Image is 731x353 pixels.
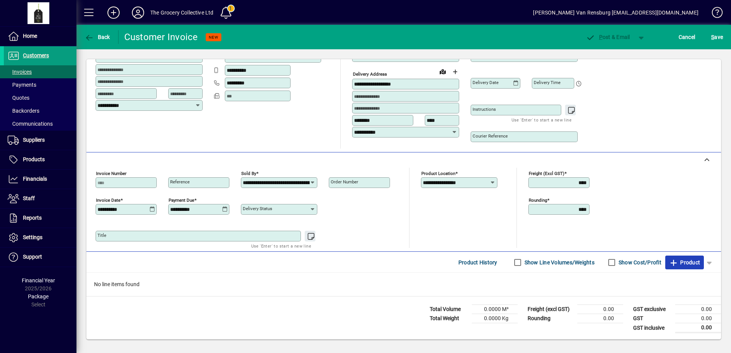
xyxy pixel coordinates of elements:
[150,6,214,19] div: The Grocery Collective Ltd
[472,305,518,314] td: 0.0000 M³
[28,293,49,300] span: Package
[629,305,675,314] td: GST exclusive
[23,33,37,39] span: Home
[669,256,700,269] span: Product
[4,209,76,228] a: Reports
[524,305,577,314] td: Freight (excl GST)
[83,30,112,44] button: Back
[711,31,723,43] span: ave
[4,170,76,189] a: Financials
[629,314,675,323] td: GST
[23,137,45,143] span: Suppliers
[241,171,256,176] mat-label: Sold by
[4,228,76,247] a: Settings
[124,31,198,43] div: Customer Invoice
[23,156,45,162] span: Products
[677,30,697,44] button: Cancel
[23,215,42,221] span: Reports
[243,206,272,211] mat-label: Delivery status
[23,254,42,260] span: Support
[599,34,603,40] span: P
[529,171,564,176] mat-label: Freight (excl GST)
[4,78,76,91] a: Payments
[426,305,472,314] td: Total Volume
[4,248,76,267] a: Support
[426,314,472,323] td: Total Weight
[449,66,461,78] button: Choose address
[8,95,29,101] span: Quotes
[4,131,76,150] a: Suppliers
[4,104,76,117] a: Backorders
[711,34,714,40] span: S
[8,121,53,127] span: Communications
[126,6,150,19] button: Profile
[586,34,630,40] span: ost & Email
[524,314,577,323] td: Rounding
[23,52,49,58] span: Customers
[169,198,194,203] mat-label: Payment due
[523,259,595,266] label: Show Line Volumes/Weights
[101,6,126,19] button: Add
[96,198,120,203] mat-label: Invoice date
[529,198,547,203] mat-label: Rounding
[473,107,496,112] mat-label: Instructions
[512,115,572,124] mat-hint: Use 'Enter' to start a new line
[8,82,36,88] span: Payments
[84,34,110,40] span: Back
[629,323,675,333] td: GST inclusive
[675,314,721,323] td: 0.00
[209,35,218,40] span: NEW
[170,179,190,185] mat-label: Reference
[534,80,560,85] mat-label: Delivery time
[582,30,634,44] button: Post & Email
[577,314,623,323] td: 0.00
[679,31,695,43] span: Cancel
[665,256,704,269] button: Product
[455,256,500,269] button: Product History
[472,314,518,323] td: 0.0000 Kg
[458,256,497,269] span: Product History
[76,30,119,44] app-page-header-button: Back
[421,171,455,176] mat-label: Product location
[4,27,76,46] a: Home
[4,150,76,169] a: Products
[675,323,721,333] td: 0.00
[577,305,623,314] td: 0.00
[22,277,55,283] span: Financial Year
[4,65,76,78] a: Invoices
[8,69,32,75] span: Invoices
[4,117,76,130] a: Communications
[709,30,725,44] button: Save
[473,133,508,139] mat-label: Courier Reference
[533,6,699,19] div: [PERSON_NAME] Van Rensburg [EMAIL_ADDRESS][DOMAIN_NAME]
[4,91,76,104] a: Quotes
[86,273,721,296] div: No line items found
[97,233,106,238] mat-label: Title
[23,195,35,201] span: Staff
[706,2,721,26] a: Knowledge Base
[675,305,721,314] td: 0.00
[331,179,358,185] mat-label: Order number
[251,241,311,250] mat-hint: Use 'Enter' to start a new line
[473,80,499,85] mat-label: Delivery date
[617,259,661,266] label: Show Cost/Profit
[96,171,127,176] mat-label: Invoice number
[4,189,76,208] a: Staff
[437,65,449,78] a: View on map
[8,108,39,114] span: Backorders
[23,234,42,240] span: Settings
[23,176,47,182] span: Financials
